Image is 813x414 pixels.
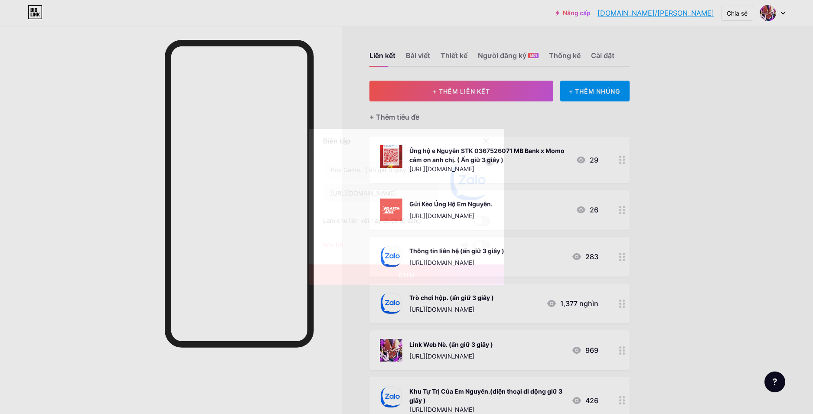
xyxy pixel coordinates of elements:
input: Tiêu đề [323,161,438,178]
font: Làm cho liên kết này được tô sáng [323,217,421,224]
button: Cứu [309,264,504,285]
font: Xóa bỏ [323,241,343,248]
font: Cứu [398,271,415,279]
font: Biên tập [323,137,350,145]
input: URL [323,184,438,202]
img: liên kết_hình thu nhỏ [449,160,490,202]
font: Trốn [457,241,470,248]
